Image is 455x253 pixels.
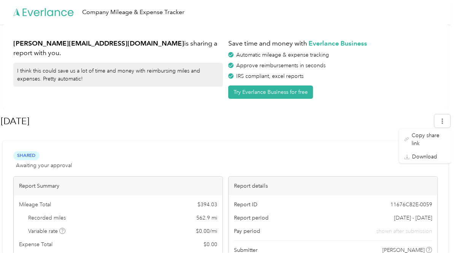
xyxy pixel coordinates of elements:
[234,201,258,209] span: Report ID
[394,214,432,222] span: [DATE] - [DATE]
[82,8,185,17] div: Company Mileage & Expense Tracker
[309,39,367,47] strong: Everlance Business
[412,153,437,161] span: Download
[13,39,223,57] h1: is sharing a report with you.
[16,161,72,169] span: Awaiting your approval
[13,63,223,87] div: I think this could save us a lot of time and money with reimbursing miles and expenses. Pretty au...
[236,73,304,79] span: IRS compliant, excel reports
[376,227,432,235] span: shown after submission
[236,62,326,69] span: Approve reimbursements in seconds
[13,39,184,47] strong: [PERSON_NAME][EMAIL_ADDRESS][DOMAIN_NAME]
[204,240,217,248] span: $ 0.00
[229,177,437,195] div: Report details
[228,39,438,48] h1: Save time and money with
[14,177,223,195] div: Report Summary
[29,214,66,222] span: Recorded miles
[197,201,217,209] span: $ 394.03
[19,240,52,248] span: Expense Total
[234,227,260,235] span: Pay period
[13,151,40,160] span: Shared
[196,227,217,235] span: $ 0.00 / mi
[236,52,329,58] span: Automatic mileage & expense tracking
[29,227,66,235] span: Variable rate
[196,214,217,222] span: 562.9 mi
[412,131,446,147] span: Copy share link
[390,201,432,209] span: 11676C82E-0059
[19,201,51,209] span: Mileage Total
[1,112,429,130] h1: Aug 2025
[228,85,313,99] button: Try Everlance Business for free
[234,214,269,222] span: Report period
